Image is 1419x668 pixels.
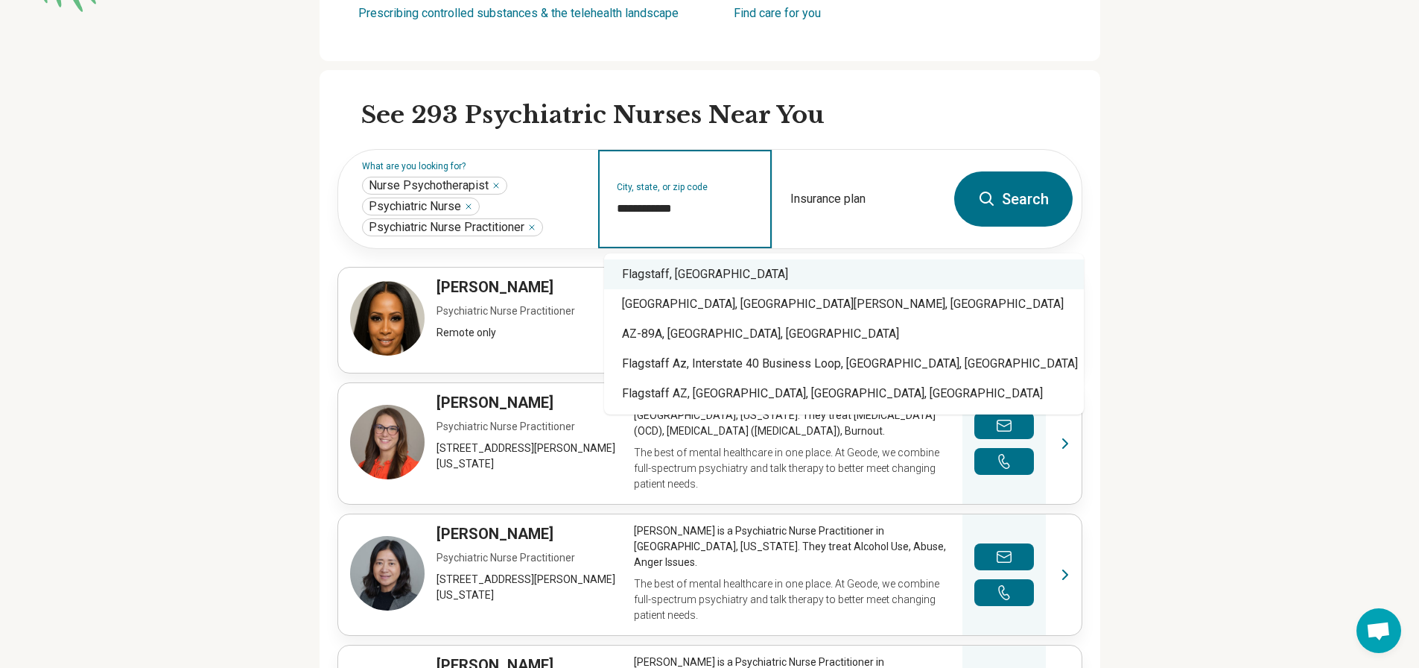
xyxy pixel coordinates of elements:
[492,181,501,190] button: Nurse Psychotherapist
[974,412,1034,439] button: Send a message
[362,218,543,236] div: Psychiatric Nurse Practitioner
[604,319,1084,349] div: AZ-89A, [GEOGRAPHIC_DATA], [GEOGRAPHIC_DATA]
[604,253,1084,415] div: Suggestions
[362,198,480,215] div: Psychiatric Nurse
[464,202,473,211] button: Psychiatric Nurse
[604,289,1084,319] div: [GEOGRAPHIC_DATA], [GEOGRAPHIC_DATA][PERSON_NAME], [GEOGRAPHIC_DATA]
[954,171,1073,227] button: Search
[974,579,1034,606] button: Make a phone call
[358,6,679,20] a: Prescribing controlled substances & the telehealth landscape
[734,6,821,20] a: Find care for you
[362,162,580,171] label: What are you looking for?
[604,349,1084,379] div: Flagstaff Az, Interstate 40 Business Loop, [GEOGRAPHIC_DATA], [GEOGRAPHIC_DATA]
[1356,608,1401,653] a: Open chat
[604,379,1084,409] div: Flagstaff AZ, [GEOGRAPHIC_DATA], [GEOGRAPHIC_DATA], [GEOGRAPHIC_DATA]
[974,448,1034,475] button: Make a phone call
[369,220,524,235] span: Psychiatric Nurse Practitioner
[369,178,489,193] span: Nurse Psychotherapist
[527,223,536,232] button: Psychiatric Nurse Practitioner
[974,543,1034,570] button: Send a message
[361,100,1082,131] h2: See 293 Psychiatric Nurses Near You
[369,199,461,214] span: Psychiatric Nurse
[362,177,507,195] div: Nurse Psychotherapist
[604,259,1084,289] div: Flagstaff, [GEOGRAPHIC_DATA]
